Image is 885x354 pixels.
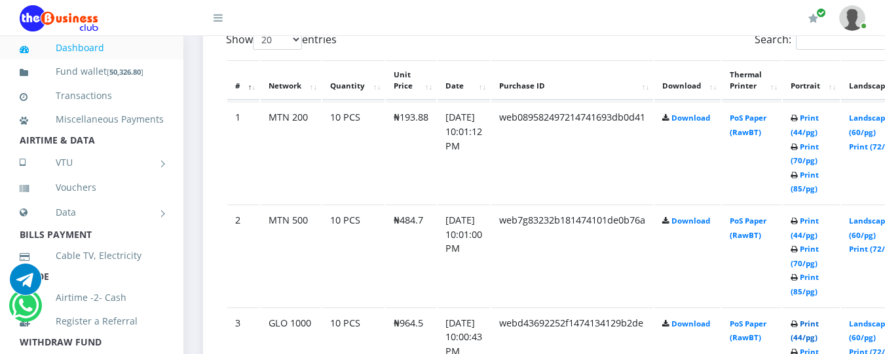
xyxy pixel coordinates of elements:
[386,102,436,203] td: ₦193.88
[791,170,819,194] a: Print (85/pg)
[227,205,259,306] td: 2
[20,146,164,179] a: VTU
[730,319,766,343] a: PoS Paper (RawBT)
[438,60,490,101] th: Date: activate to sort column ascending
[730,113,766,137] a: PoS Paper (RawBT)
[386,60,436,101] th: Unit Price: activate to sort column ascending
[322,102,385,203] td: 10 PCS
[109,67,141,77] b: 50,326.80
[20,196,164,229] a: Data
[20,81,164,111] a: Transactions
[253,29,302,50] select: Showentries
[322,60,385,101] th: Quantity: activate to sort column ascending
[20,283,164,313] a: Airtime -2- Cash
[791,272,819,296] a: Print (85/pg)
[730,216,766,240] a: PoS Paper (RawBT)
[816,8,826,18] span: Renew/Upgrade Subscription
[261,60,321,101] th: Network: activate to sort column ascending
[671,216,710,226] a: Download
[438,102,490,203] td: [DATE] 10:01:12 PM
[722,60,781,101] th: Thermal Printer: activate to sort column ascending
[808,13,818,24] i: Renew/Upgrade Subscription
[20,306,164,336] a: Register a Referral
[20,104,164,134] a: Miscellaneous Payments
[107,67,143,77] small: [ ]
[438,205,490,306] td: [DATE] 10:01:00 PM
[386,205,436,306] td: ₦484.7
[791,142,819,166] a: Print (70/pg)
[491,205,653,306] td: web7g83232b181474101de0b76a
[10,273,41,295] a: Chat for support
[491,102,653,203] td: web089582497214741693db0d41
[12,300,39,321] a: Chat for support
[791,216,819,240] a: Print (44/pg)
[261,205,321,306] td: MTN 500
[261,102,321,203] td: MTN 200
[783,60,840,101] th: Portrait: activate to sort column ascending
[491,60,653,101] th: Purchase ID: activate to sort column ascending
[671,319,710,328] a: Download
[839,5,865,31] img: User
[227,102,259,203] td: 1
[227,60,259,101] th: #: activate to sort column descending
[20,172,164,203] a: Vouchers
[20,5,98,31] img: Logo
[20,33,164,63] a: Dashboard
[671,113,710,123] a: Download
[322,205,385,306] td: 10 PCS
[226,29,337,50] label: Show entries
[20,56,164,87] a: Fund wallet[50,326.80]
[654,60,721,101] th: Download: activate to sort column ascending
[791,319,819,343] a: Print (44/pg)
[791,113,819,137] a: Print (44/pg)
[791,244,819,268] a: Print (70/pg)
[20,241,164,271] a: Cable TV, Electricity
